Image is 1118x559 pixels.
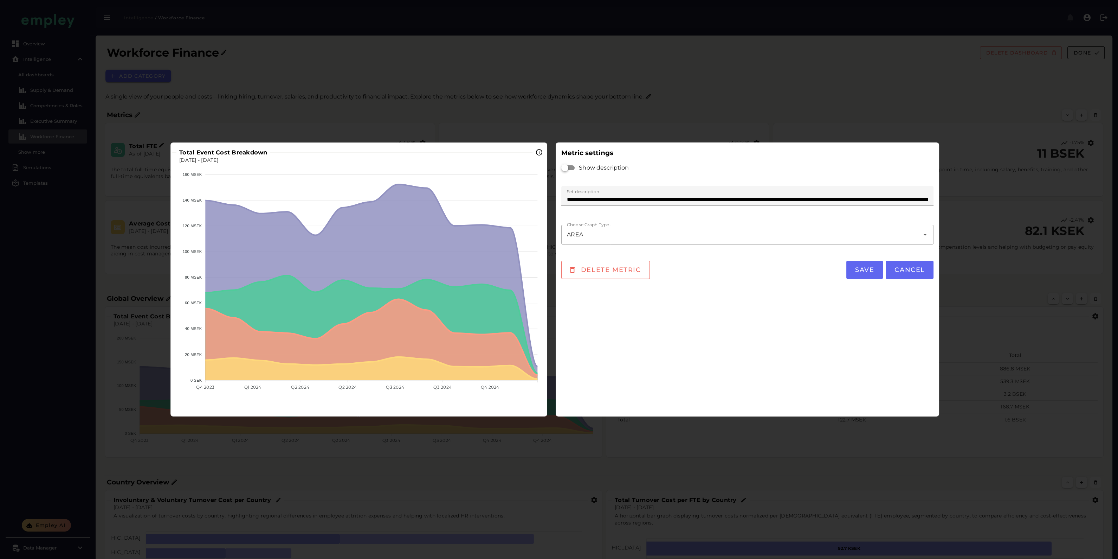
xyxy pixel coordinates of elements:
button: Delete metric [561,261,650,279]
tspan: 0 SEK [190,378,202,382]
tspan: Q4 2024 [481,385,500,390]
tspan: 120 MSEK [183,224,202,228]
label: Show description [575,158,629,178]
tspan: Q4 2023 [196,385,215,390]
tspan: Q2 2024 [339,385,357,390]
tspan: 80 MSEK [185,275,202,279]
h3: Total Event Cost Breakdown [176,148,270,157]
tspan: Q3 2024 [434,385,452,390]
tspan: 100 MSEK [183,249,202,254]
h3: Metric settings [561,148,933,158]
tspan: Q3 2024 [386,385,405,390]
tspan: 160 MSEK [183,172,202,176]
tspan: 140 MSEK [183,198,202,202]
tspan: 20 MSEK [185,352,202,356]
span: Cancel [894,266,925,274]
tspan: Q1 2024 [244,385,261,390]
span: Save [855,266,874,274]
span: Delete metric [580,266,641,274]
button: Cancel [886,261,933,279]
tspan: 40 MSEK [185,326,202,331]
button: Save [846,261,883,279]
span: AREA [567,230,583,239]
tspan: Q2 2024 [291,385,310,390]
tspan: 60 MSEK [185,301,202,305]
